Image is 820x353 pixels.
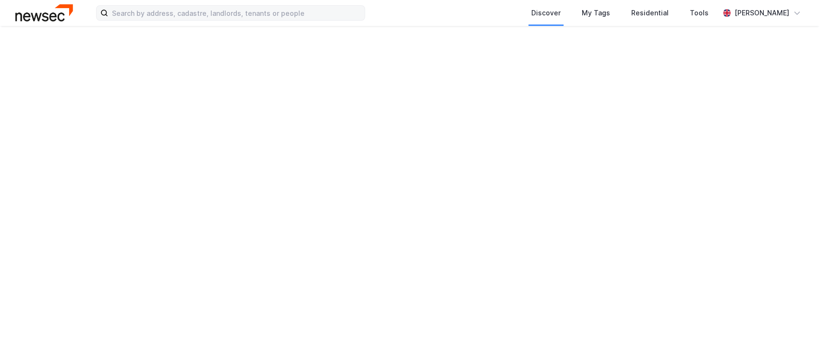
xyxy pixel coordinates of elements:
div: Tools [690,7,709,19]
div: My Tags [582,7,610,19]
div: Kontrollprogram for chat [772,307,820,353]
div: [PERSON_NAME] [734,7,789,19]
img: newsec-logo.f6e21ccffca1b3a03d2d.png [15,4,73,21]
div: Discover [531,7,561,19]
input: Search by address, cadastre, landlords, tenants or people [108,6,365,20]
iframe: Chat Widget [772,307,820,353]
div: Residential [631,7,669,19]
